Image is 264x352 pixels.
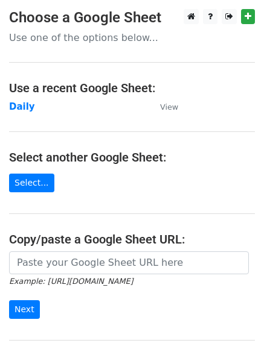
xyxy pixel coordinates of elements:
[9,277,133,286] small: Example: [URL][DOMAIN_NAME]
[160,102,178,112] small: View
[9,300,40,319] input: Next
[9,81,255,95] h4: Use a recent Google Sheet:
[9,232,255,247] h4: Copy/paste a Google Sheet URL:
[9,150,255,165] h4: Select another Google Sheet:
[9,251,249,274] input: Paste your Google Sheet URL here
[9,9,255,27] h3: Choose a Google Sheet
[9,31,255,44] p: Use one of the options below...
[9,101,35,112] a: Daily
[9,174,54,192] a: Select...
[148,101,178,112] a: View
